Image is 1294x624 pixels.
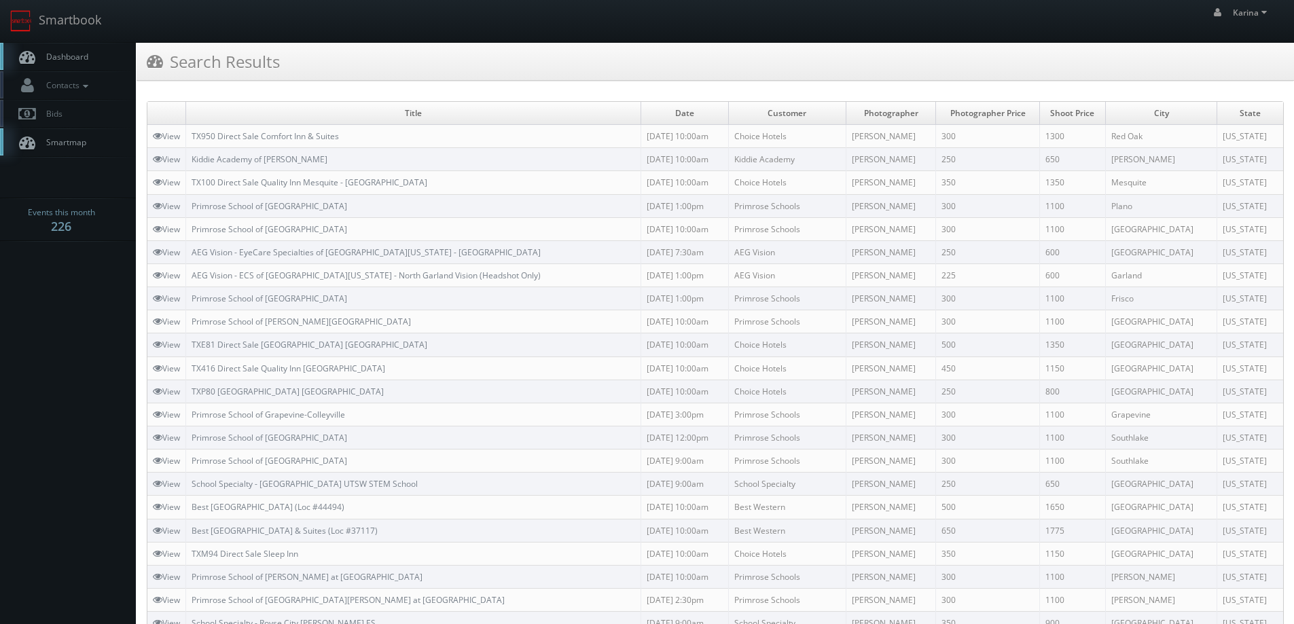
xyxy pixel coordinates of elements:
[728,217,846,240] td: Primrose Schools
[936,542,1039,565] td: 350
[153,246,180,258] a: View
[153,363,180,374] a: View
[1106,240,1217,263] td: [GEOGRAPHIC_DATA]
[1106,287,1217,310] td: Frisco
[10,10,32,32] img: smartbook-logo.png
[846,263,936,287] td: [PERSON_NAME]
[1217,380,1283,403] td: [US_STATE]
[1233,7,1271,18] span: Karina
[153,316,180,327] a: View
[641,240,729,263] td: [DATE] 7:30am
[1106,333,1217,356] td: [GEOGRAPHIC_DATA]
[192,130,339,142] a: TX950 Direct Sale Comfort Inn & Suites
[641,217,729,240] td: [DATE] 10:00am
[728,449,846,473] td: Primrose Schools
[1106,310,1217,333] td: [GEOGRAPHIC_DATA]
[1217,333,1283,356] td: [US_STATE]
[153,432,180,443] a: View
[192,501,344,513] a: Best [GEOGRAPHIC_DATA] (Loc #44494)
[1106,519,1217,542] td: [GEOGRAPHIC_DATA]
[1106,125,1217,148] td: Red Oak
[192,270,541,281] a: AEG Vision - ECS of [GEOGRAPHIC_DATA][US_STATE] - North Garland Vision (Headshot Only)
[936,125,1039,148] td: 300
[1039,588,1106,611] td: 1100
[1039,565,1106,588] td: 1100
[641,148,729,171] td: [DATE] 10:00am
[192,246,541,258] a: AEG Vision - EyeCare Specialties of [GEOGRAPHIC_DATA][US_STATE] - [GEOGRAPHIC_DATA]
[153,409,180,420] a: View
[1217,171,1283,194] td: [US_STATE]
[186,102,641,125] td: Title
[1217,125,1283,148] td: [US_STATE]
[936,449,1039,473] td: 300
[641,380,729,403] td: [DATE] 10:00am
[641,171,729,194] td: [DATE] 10:00am
[153,386,180,397] a: View
[641,310,729,333] td: [DATE] 10:00am
[1039,426,1106,449] td: 1100
[846,217,936,240] td: [PERSON_NAME]
[153,177,180,188] a: View
[728,356,846,380] td: Choice Hotels
[936,565,1039,588] td: 300
[728,473,846,496] td: School Specialty
[936,148,1039,171] td: 250
[1106,542,1217,565] td: [GEOGRAPHIC_DATA]
[1217,473,1283,496] td: [US_STATE]
[39,79,92,91] span: Contacts
[936,171,1039,194] td: 350
[846,588,936,611] td: [PERSON_NAME]
[1039,473,1106,496] td: 650
[936,519,1039,542] td: 650
[39,51,88,62] span: Dashboard
[1217,287,1283,310] td: [US_STATE]
[1217,356,1283,380] td: [US_STATE]
[846,519,936,542] td: [PERSON_NAME]
[728,263,846,287] td: AEG Vision
[1039,356,1106,380] td: 1150
[1039,519,1106,542] td: 1775
[192,316,411,327] a: Primrose School of [PERSON_NAME][GEOGRAPHIC_DATA]
[728,125,846,148] td: Choice Hotels
[28,206,95,219] span: Events this month
[1039,217,1106,240] td: 1100
[153,455,180,466] a: View
[846,403,936,426] td: [PERSON_NAME]
[1217,148,1283,171] td: [US_STATE]
[39,136,86,148] span: Smartmap
[728,148,846,171] td: Kiddie Academy
[728,519,846,542] td: Best Western
[936,287,1039,310] td: 300
[936,496,1039,519] td: 500
[1039,102,1106,125] td: Shoot Price
[936,588,1039,611] td: 300
[846,333,936,356] td: [PERSON_NAME]
[1039,125,1106,148] td: 1300
[1106,403,1217,426] td: Grapevine
[641,449,729,473] td: [DATE] 9:00am
[153,548,180,559] a: View
[192,525,378,536] a: Best [GEOGRAPHIC_DATA] & Suites (Loc #37117)
[641,356,729,380] td: [DATE] 10:00am
[936,194,1039,217] td: 300
[1106,217,1217,240] td: [GEOGRAPHIC_DATA]
[1217,588,1283,611] td: [US_STATE]
[1217,194,1283,217] td: [US_STATE]
[1106,102,1217,125] td: City
[728,496,846,519] td: Best Western
[846,565,936,588] td: [PERSON_NAME]
[39,108,62,120] span: Bids
[641,565,729,588] td: [DATE] 10:00am
[728,565,846,588] td: Primrose Schools
[936,356,1039,380] td: 450
[1106,588,1217,611] td: [PERSON_NAME]
[846,171,936,194] td: [PERSON_NAME]
[1217,217,1283,240] td: [US_STATE]
[936,263,1039,287] td: 225
[153,200,180,212] a: View
[1106,194,1217,217] td: Plano
[641,287,729,310] td: [DATE] 1:00pm
[153,270,180,281] a: View
[1217,496,1283,519] td: [US_STATE]
[1106,565,1217,588] td: [PERSON_NAME]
